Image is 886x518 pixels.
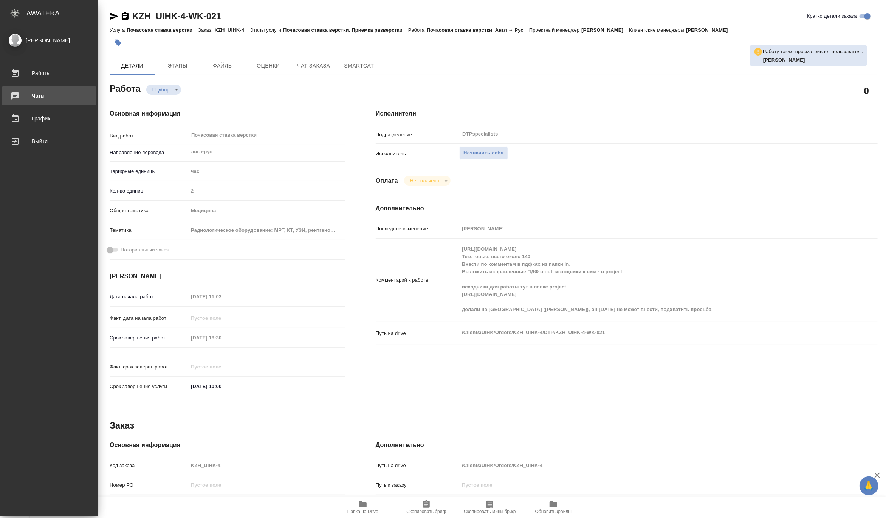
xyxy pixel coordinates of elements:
button: Скопировать ссылку [121,12,130,21]
p: Последнее изменение [376,225,459,233]
input: Пустое поле [188,332,254,343]
button: Скопировать ссылку для ЯМессенджера [110,12,119,21]
input: Пустое поле [459,223,836,234]
span: 🙏 [863,478,875,494]
p: Общая тематика [110,207,188,214]
p: Срок завершения услуги [110,383,188,390]
p: Путь к заказу [376,481,459,489]
input: ✎ Введи что-нибудь [188,381,254,392]
a: График [2,109,96,128]
div: Работы [6,68,93,79]
p: Тарифные единицы [110,168,188,175]
p: Тематика [110,227,188,234]
p: Факт. дата начала работ [110,314,188,322]
h4: Дополнительно [376,441,878,450]
button: Назначить себя [459,146,508,160]
p: Работа [408,27,427,33]
div: Выйти [6,136,93,147]
button: Скопировать мини-бриф [458,497,522,518]
a: Работы [2,64,96,83]
input: Пустое поле [188,185,345,196]
div: Подбор [404,176,451,186]
span: Обновить файлы [535,509,572,514]
h4: Исполнители [376,109,878,118]
div: Радиологическое оборудование: МРТ, КТ, УЗИ, рентгенография [188,224,345,237]
p: [PERSON_NAME] [581,27,629,33]
span: Чат заказа [296,61,332,71]
a: Чаты [2,86,96,105]
div: Медицина [188,204,345,217]
p: Подразделение [376,131,459,139]
span: Детали [114,61,150,71]
p: Код заказа [110,462,188,469]
p: Этапы услуги [250,27,283,33]
p: Работу также просматривает пользователь [763,48,863,55]
button: 🙏 [860,476,878,495]
span: Скопировать мини-бриф [464,509,516,514]
span: Файлы [205,61,241,71]
p: Комментарий к работе [376,276,459,284]
h4: Дополнительно [376,204,878,213]
span: SmartCat [341,61,377,71]
span: Оценки [250,61,287,71]
p: Почасовая ставка верстки, Англ → Рус [427,27,529,33]
p: Дата начала работ [110,293,188,301]
div: Чаты [6,90,93,102]
input: Пустое поле [188,479,345,490]
p: Заказ: [198,27,214,33]
p: Исполнитель [376,150,459,157]
span: Папка на Drive [347,509,378,514]
p: [PERSON_NAME] [686,27,734,33]
div: Подбор [146,85,181,95]
input: Пустое поле [459,460,836,471]
button: Подбор [150,86,172,93]
h2: Заказ [110,419,134,432]
a: Выйти [2,132,96,151]
p: Услуга [110,27,127,33]
p: Путь на drive [376,462,459,469]
button: Скопировать бриф [395,497,458,518]
h4: [PERSON_NAME] [110,272,345,281]
span: Этапы [160,61,196,71]
p: Вид работ [110,132,188,140]
textarea: /Clients/UIHK/Orders/KZH_UIHK-4/DTP/KZH_UIHK-4-WK-021 [459,326,836,339]
span: Нотариальный заказ [121,246,169,254]
button: Папка на Drive [331,497,395,518]
button: Обновить файлы [522,497,585,518]
p: Проектный менеджер [529,27,581,33]
div: [PERSON_NAME] [6,36,93,45]
input: Пустое поле [459,479,836,490]
div: AWATERA [26,6,98,21]
input: Пустое поле [188,460,345,471]
p: Кол-во единиц [110,187,188,195]
a: KZH_UIHK-4-WK-021 [132,11,221,21]
p: Почасовая ставка верстки [127,27,198,33]
span: Кратко детали заказа [807,12,857,20]
p: Почасовая ставка верстки, Приемка разверстки [283,27,408,33]
p: Срок завершения работ [110,334,188,342]
p: Номер РО [110,481,188,489]
h2: Работа [110,81,141,95]
h4: Основная информация [110,441,345,450]
h4: Основная информация [110,109,345,118]
p: Направление перевода [110,149,188,156]
button: Не оплачена [408,177,441,184]
h2: 0 [864,84,869,97]
p: Факт. срок заверш. работ [110,363,188,371]
span: Скопировать бриф [406,509,446,514]
button: Добавить тэг [110,34,126,51]
span: Назначить себя [463,149,503,157]
input: Пустое поле [188,313,254,324]
p: Путь на drive [376,330,459,337]
p: KZH_UIHK-4 [215,27,250,33]
p: Петрова Валерия [763,56,863,64]
textarea: [URL][DOMAIN_NAME] Текстовые, всего около 140. Внести по комментам в пдфках из папки in. Выложить... [459,243,836,316]
p: Клиентские менеджеры [629,27,686,33]
div: час [188,165,345,178]
input: Пустое поле [188,291,254,302]
input: Пустое поле [188,361,254,372]
div: График [6,113,93,124]
h4: Оплата [376,176,398,185]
